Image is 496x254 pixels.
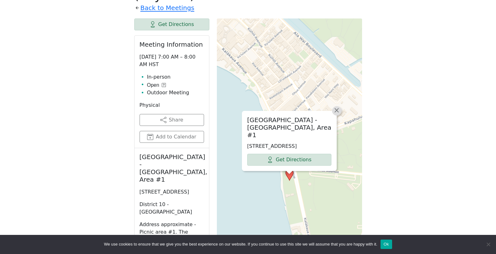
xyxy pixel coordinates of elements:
[147,89,204,96] li: Outdoor Meeting
[140,131,204,143] button: Add to Calendar
[141,3,194,13] a: Back to Meetings
[140,41,204,48] h2: Meeting Information
[381,240,392,249] button: Ok
[147,81,159,89] span: Open
[104,241,377,247] span: We use cookies to ensure that we give you the best experience on our website. If you continue to ...
[134,18,209,30] a: Get Directions
[140,201,204,216] p: District 10 - [GEOGRAPHIC_DATA]
[147,81,166,89] button: Open
[140,53,204,68] p: [DATE] 7:00 AM – 8:00 AM HST
[140,114,204,126] button: Share
[140,188,204,196] p: [STREET_ADDRESS]
[247,143,331,150] p: [STREET_ADDRESS]
[140,101,204,109] p: Physical
[334,106,340,114] span: ×
[247,116,331,139] h2: [GEOGRAPHIC_DATA] - [GEOGRAPHIC_DATA], Area #1
[140,153,204,183] h2: [GEOGRAPHIC_DATA] - [GEOGRAPHIC_DATA], Area #1
[247,154,331,166] a: Get Directions
[332,106,341,116] a: Close popup
[485,241,491,247] span: No
[147,73,204,81] li: In-person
